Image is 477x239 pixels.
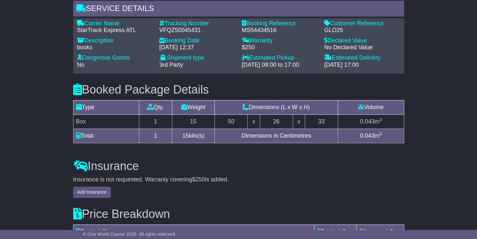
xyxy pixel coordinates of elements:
[242,44,318,51] div: $250
[324,62,400,69] div: [DATE] 17:00
[357,224,404,239] td: Approved Cost
[215,129,338,143] td: Dimensions in Centimetres
[380,131,382,136] sup: 3
[139,114,172,129] td: 1
[73,83,404,96] h3: Booked Package Details
[293,114,305,129] td: x
[172,114,215,129] td: 15
[324,20,400,27] div: Customer Reference
[305,114,338,129] td: 33
[159,62,183,68] span: 3rd Party
[324,44,400,51] div: No Declared Value
[159,27,235,34] div: VFQZ50045431
[242,54,318,62] div: Estimated Pickup
[242,27,318,34] div: MS54434516
[77,37,153,44] div: Description
[77,44,153,51] div: books
[360,118,374,125] span: 0.043
[192,176,205,183] span: $250
[324,37,400,44] div: Declared Value
[159,44,235,51] div: [DATE] 12:37
[83,232,176,237] span: © One World Courier 2025. All rights reserved.
[248,114,260,129] td: x
[215,114,248,129] td: 50
[73,187,111,198] button: Add Insurance
[139,100,172,114] td: Qty.
[159,54,235,62] div: Shipment type
[260,114,293,129] td: 26
[338,114,404,129] td: m
[73,208,404,221] h3: Price Breakdown
[242,62,318,69] div: [DATE] 08:00 to 17:00
[314,224,357,239] td: Booked Cost
[172,129,215,143] td: kilo(s)
[73,224,314,239] td: Booked Charges
[159,37,235,44] div: Booking Date
[73,176,404,183] div: Insurance is not requested. Warranty covering is added.
[324,27,400,34] div: GLO25
[77,20,153,27] div: Carrier Name
[324,54,400,62] div: Estimated Delivery
[159,20,235,27] div: Tracking Number
[215,100,338,114] td: Dimensions (L x W x H)
[73,160,404,173] h3: Insurance
[242,37,318,44] div: Warranty
[73,129,139,143] td: Total
[73,114,139,129] td: Box
[77,27,153,34] div: StarTrack Express ATL
[73,100,139,114] td: Type
[338,129,404,143] td: m
[380,117,382,122] sup: 3
[242,20,318,27] div: Booking Reference
[182,132,189,139] span: 15
[338,100,404,114] td: Volume
[77,54,153,62] div: Dangerous Goods
[73,1,404,18] div: Service Details
[172,100,215,114] td: Weight
[360,132,374,139] span: 0.043
[139,129,172,143] td: 1
[77,62,85,68] span: No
